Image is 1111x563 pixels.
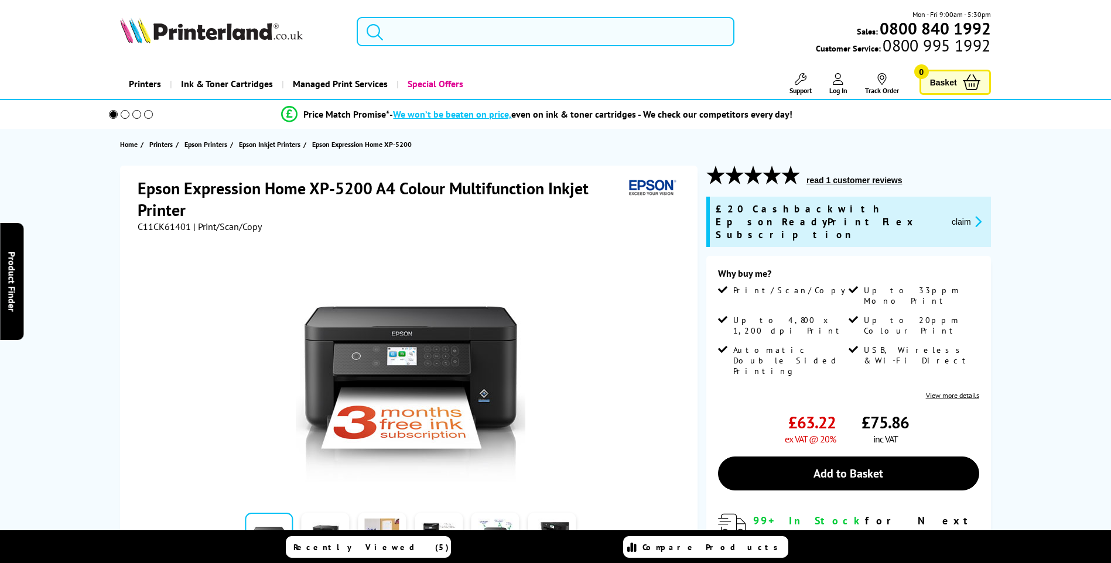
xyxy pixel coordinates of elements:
span: 0800 995 1992 [881,40,990,51]
span: Basket [930,74,957,90]
a: Epson Printers [184,138,230,150]
span: Home [120,138,138,150]
span: Up to 20ppm Colour Print [864,315,976,336]
span: Sales: [857,26,878,37]
button: read 1 customer reviews [803,175,905,186]
a: Epson Inkjet Printers [239,138,303,150]
b: 0800 840 1992 [880,18,991,39]
img: Epson [624,177,678,199]
span: C11CK61401 [138,221,191,232]
h1: Epson Expression Home XP-5200 A4 Colour Multifunction Inkjet Printer [138,177,624,221]
span: ex VAT @ 20% [785,433,836,445]
a: Ink & Toner Cartridges [170,69,282,99]
a: Log In [829,73,847,95]
a: Add to Basket [718,456,979,490]
span: | Print/Scan/Copy [193,221,262,232]
span: 99+ In Stock [753,514,865,527]
span: Compare Products [642,542,784,552]
span: Recently Viewed (5) [293,542,449,552]
span: 0 [914,64,929,79]
span: £20 Cashback with Epson ReadyPrint Flex Subscription [716,202,942,241]
img: Printerland Logo [120,18,303,43]
span: £63.22 [788,411,836,433]
span: Epson Expression Home XP-5200 [312,140,412,149]
span: Ink & Toner Cartridges [181,69,273,99]
span: Print/Scan/Copy [733,285,854,296]
a: 0800 840 1992 [878,23,991,34]
a: Printerland Logo [120,18,342,46]
div: Why buy me? [718,267,979,285]
a: View more details [926,391,979,400]
a: Track Order [865,73,899,95]
a: Recently Viewed (5) [286,536,451,558]
span: Mon - Fri 9:00am - 5:30pm [912,9,991,20]
span: Log In [829,86,847,95]
a: Basket 0 [919,70,991,95]
div: for Next Day Delivery [753,514,979,541]
span: Price Match Promise* [303,108,389,120]
img: Epson Expression Home XP-5200 [296,256,525,485]
button: promo-description [948,215,985,228]
a: Special Offers [396,69,472,99]
span: inc VAT [873,433,898,445]
span: Automatic Double Sided Printing [733,345,846,376]
span: Product Finder [6,252,18,312]
span: Support [789,86,812,95]
span: Printers [149,138,173,150]
span: USB, Wireless & Wi-Fi Direct [864,345,976,366]
span: Up to 33ppm Mono Print [864,285,976,306]
a: Compare Products [623,536,788,558]
a: Support [789,73,812,95]
a: Printers [120,69,170,99]
a: Managed Print Services [282,69,396,99]
li: modal_Promise [93,104,982,125]
span: Epson Inkjet Printers [239,138,300,150]
span: Up to 4,800 x 1,200 dpi Print [733,315,846,336]
a: Printers [149,138,176,150]
span: £75.86 [862,411,909,433]
a: Home [120,138,141,150]
span: Epson Printers [184,138,227,150]
span: We won’t be beaten on price, [393,108,511,120]
span: Customer Service: [816,40,990,54]
div: - even on ink & toner cartridges - We check our competitors every day! [389,108,792,120]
